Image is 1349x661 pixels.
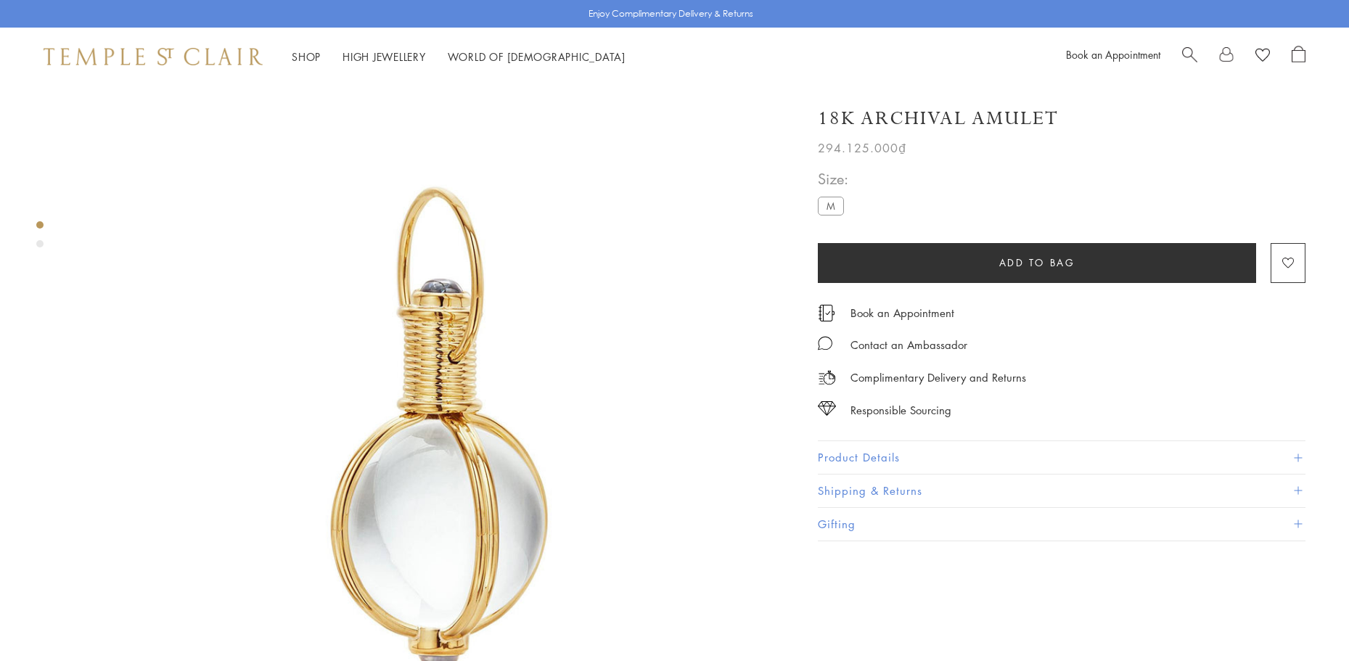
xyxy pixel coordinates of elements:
a: High JewelleryHigh Jewellery [343,49,426,64]
a: View Wishlist [1255,46,1270,67]
span: 294.125.000₫ [818,139,906,157]
img: icon_delivery.svg [818,369,836,387]
div: Contact an Ambassador [850,336,967,354]
img: icon_appointment.svg [818,305,835,321]
div: Responsible Sourcing [850,401,951,419]
button: Product Details [818,441,1305,474]
a: Book an Appointment [850,305,954,321]
label: M [818,197,844,215]
h1: 18K Archival Amulet [818,106,1059,131]
div: Product gallery navigation [36,218,44,259]
button: Gifting [818,508,1305,541]
p: Complimentary Delivery and Returns [850,369,1026,387]
button: Shipping & Returns [818,475,1305,507]
button: Add to bag [818,243,1256,283]
img: icon_sourcing.svg [818,401,836,416]
img: Temple St. Clair [44,48,263,65]
a: Book an Appointment [1066,47,1160,62]
nav: Main navigation [292,48,626,66]
a: Search [1182,46,1197,67]
span: Add to bag [999,255,1075,271]
img: MessageIcon-01_2.svg [818,336,832,350]
p: Enjoy Complimentary Delivery & Returns [589,7,753,21]
span: Size: [818,167,850,191]
a: Open Shopping Bag [1292,46,1305,67]
a: World of [DEMOGRAPHIC_DATA]World of [DEMOGRAPHIC_DATA] [448,49,626,64]
a: ShopShop [292,49,321,64]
